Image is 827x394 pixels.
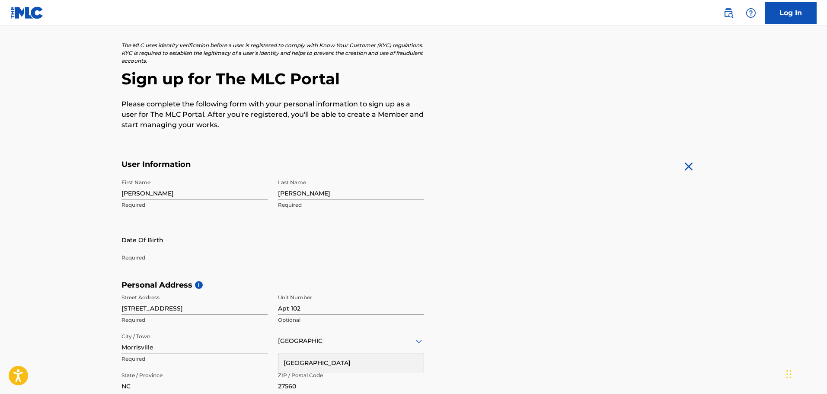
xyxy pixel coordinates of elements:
iframe: Chat Widget [784,352,827,394]
h2: Sign up for The MLC Portal [121,69,706,89]
div: Drag [786,361,792,387]
img: MLC Logo [10,6,44,19]
p: Required [278,201,424,209]
div: [GEOGRAPHIC_DATA] [278,353,424,373]
a: Log In [765,2,817,24]
span: i [195,281,203,289]
p: Required [121,355,268,363]
p: Required [121,254,268,262]
img: close [682,160,696,173]
img: search [723,8,734,18]
h5: Personal Address [121,280,706,290]
p: The MLC uses identity verification before a user is registered to comply with Know Your Customer ... [121,42,424,65]
a: Public Search [720,4,737,22]
p: Required [121,316,268,324]
h5: User Information [121,160,424,170]
img: help [746,8,756,18]
p: Optional [278,316,424,324]
p: Please complete the following form with your personal information to sign up as a user for The ML... [121,99,424,130]
div: Help [742,4,760,22]
p: Required [121,201,268,209]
